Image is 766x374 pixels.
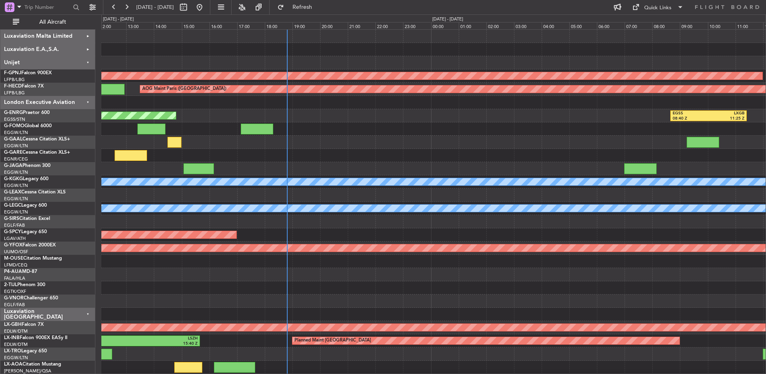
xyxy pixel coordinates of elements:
[4,163,50,168] a: G-JAGAPhenom 300
[673,116,708,122] div: 08:40 Z
[4,124,24,128] span: G-FOMO
[4,335,67,340] a: LX-INBFalcon 900EX EASy II
[4,150,70,155] a: G-GARECessna Citation XLS+
[136,4,174,11] span: [DATE] - [DATE]
[4,249,28,255] a: UUMO/OSF
[4,355,28,361] a: EGGW/LTN
[542,22,569,29] div: 04:00
[292,22,320,29] div: 19:00
[569,22,597,29] div: 05:00
[4,124,52,128] a: G-FOMOGlobal 6000
[4,183,28,189] a: EGGW/LTN
[652,22,680,29] div: 08:00
[514,22,542,29] div: 03:00
[4,190,21,195] span: G-LEAX
[294,335,371,347] div: Planned Maint [GEOGRAPHIC_DATA]
[9,16,87,28] button: All Aircraft
[4,156,28,162] a: EGNR/CEG
[4,77,25,83] a: LFPB/LBG
[4,328,28,334] a: EDLW/DTM
[69,336,133,341] div: ORER
[320,22,348,29] div: 20:00
[4,243,22,248] span: G-YFOX
[4,262,27,268] a: LFMD/CEQ
[4,283,17,287] span: 2-TIJL
[4,368,51,374] a: [PERSON_NAME]/QSA
[4,71,52,75] a: F-GPNJFalcon 900EX
[4,177,23,181] span: G-KGKG
[4,163,22,168] span: G-JAGA
[103,16,134,23] div: [DATE] - [DATE]
[69,341,133,347] div: 10:52 Z
[286,4,319,10] span: Refresh
[4,150,22,155] span: G-GARE
[4,143,28,149] a: EGGW/LTN
[21,19,85,25] span: All Aircraft
[4,137,70,142] a: G-GAALCessna Citation XLS+
[4,110,23,115] span: G-ENRG
[4,84,44,89] a: F-HECDFalcon 7X
[403,22,431,29] div: 23:00
[133,336,198,341] div: LSZH
[644,4,671,12] div: Quick Links
[4,269,37,274] a: P4-AUAMD-87
[237,22,265,29] div: 17:00
[4,137,22,142] span: G-GAAL
[4,289,26,295] a: EGTK/OXF
[274,1,322,14] button: Refresh
[4,90,25,96] a: LFPB/LBG
[24,1,71,13] input: Trip Number
[4,177,48,181] a: G-KGKGLegacy 600
[459,22,486,29] div: 01:00
[126,22,154,29] div: 13:00
[709,116,744,122] div: 11:25 Z
[625,22,652,29] div: 07:00
[4,222,25,228] a: EGLF/FAB
[133,341,198,347] div: 15:40 Z
[4,322,44,327] a: LX-GBHFalcon 7X
[4,243,56,248] a: G-YFOXFalcon 2000EX
[680,22,708,29] div: 09:00
[4,296,58,301] a: G-VNORChallenger 650
[210,22,237,29] div: 16:00
[4,110,50,115] a: G-ENRGPraetor 600
[431,22,459,29] div: 00:00
[4,341,28,348] a: EDLW/DTM
[142,83,226,95] div: AOG Maint Paris ([GEOGRAPHIC_DATA])
[4,169,28,175] a: EGGW/LTN
[736,22,763,29] div: 11:00
[4,216,50,221] a: G-SIRSCitation Excel
[154,22,181,29] div: 14:00
[4,190,66,195] a: G-LEAXCessna Citation XLS
[375,22,403,29] div: 22:00
[486,22,514,29] div: 02:00
[4,349,47,354] a: LX-TROLegacy 650
[348,22,375,29] div: 21:00
[4,335,20,340] span: LX-INB
[4,362,61,367] a: LX-AOACitation Mustang
[4,296,24,301] span: G-VNOR
[708,22,736,29] div: 10:00
[4,196,28,202] a: EGGW/LTN
[4,71,21,75] span: F-GPNJ
[4,256,62,261] a: M-OUSECitation Mustang
[4,269,22,274] span: P4-AUA
[4,116,25,122] a: EGSS/STN
[709,111,744,116] div: LXGB
[673,111,708,116] div: EGSS
[99,22,126,29] div: 12:00
[4,362,22,367] span: LX-AOA
[4,230,47,234] a: G-SPCYLegacy 650
[4,130,28,136] a: EGGW/LTN
[597,22,625,29] div: 06:00
[4,283,45,287] a: 2-TIJLPhenom 300
[4,275,25,281] a: FALA/HLA
[265,22,292,29] div: 18:00
[628,1,687,14] button: Quick Links
[4,84,22,89] span: F-HECD
[4,203,21,208] span: G-LEGC
[182,22,210,29] div: 15:00
[4,230,21,234] span: G-SPCY
[4,349,21,354] span: LX-TRO
[4,203,47,208] a: G-LEGCLegacy 600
